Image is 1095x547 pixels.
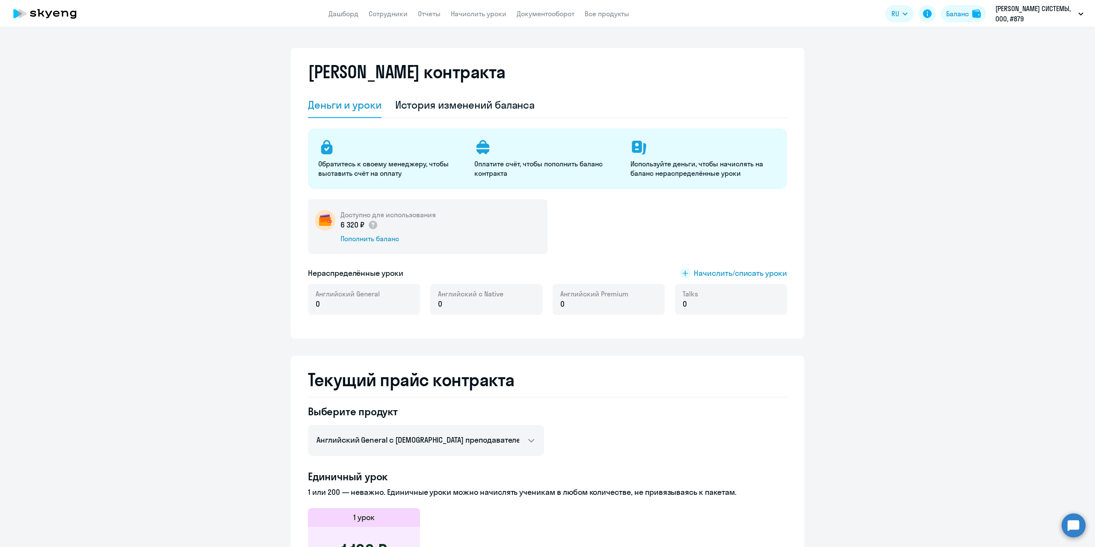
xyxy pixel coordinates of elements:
[340,210,436,219] h5: Доступно для использования
[328,9,358,18] a: Дашборд
[340,234,436,243] div: Пополнить баланс
[438,289,503,299] span: Английский с Native
[308,98,382,112] div: Деньги и уроки
[308,487,787,498] p: 1 или 200 — неважно. Единичные уроки можно начислять ученикам в любом количестве, не привязываясь...
[683,299,687,310] span: 0
[683,289,698,299] span: Talks
[418,9,441,18] a: Отчеты
[308,405,544,418] h4: Выберите продукт
[316,289,380,299] span: Английский General
[308,62,506,82] h2: [PERSON_NAME] контракта
[885,5,914,22] button: RU
[630,159,776,178] p: Используйте деньги, чтобы начислять на баланс нераспределённые уроки
[315,210,335,231] img: wallet-circle.png
[308,370,787,390] h2: Текущий прайс контракта
[517,9,574,18] a: Документооборот
[316,299,320,310] span: 0
[438,299,442,310] span: 0
[995,3,1075,24] p: [PERSON_NAME] СИСТЕМЫ, ООО, #879
[395,98,535,112] div: История изменений баланса
[585,9,629,18] a: Все продукты
[891,9,899,19] span: RU
[991,3,1088,24] button: [PERSON_NAME] СИСТЕМЫ, ООО, #879
[946,9,969,19] div: Баланс
[560,289,628,299] span: Английский Premium
[694,268,787,279] span: Начислить/списать уроки
[318,159,464,178] p: Обратитесь к своему менеджеру, чтобы выставить счёт на оплату
[560,299,565,310] span: 0
[369,9,408,18] a: Сотрудники
[972,9,981,18] img: balance
[308,268,403,279] h5: Нераспределённые уроки
[474,159,620,178] p: Оплатите счёт, чтобы пополнить баланс контракта
[308,470,787,483] h4: Единичный урок
[353,512,375,523] h5: 1 урок
[451,9,506,18] a: Начислить уроки
[941,5,986,22] button: Балансbalance
[340,219,378,231] p: 6 320 ₽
